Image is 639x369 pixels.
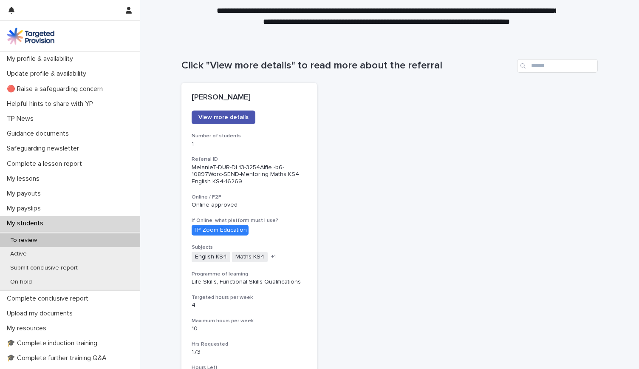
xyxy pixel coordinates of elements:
[3,324,53,332] p: My resources
[3,55,80,63] p: My profile & availability
[192,194,307,201] h3: Online / F2F
[3,250,34,258] p: Active
[192,294,307,301] h3: Targeted hours per week
[3,219,50,227] p: My students
[3,190,48,198] p: My payouts
[3,175,46,183] p: My lessons
[192,278,307,286] p: Life Skills, Functional Skills Qualifications
[198,114,249,120] span: View more details
[192,111,255,124] a: View more details
[3,145,86,153] p: Safeguarding newsletter
[3,339,104,347] p: 🎓 Complete induction training
[3,100,100,108] p: Helpful hints to share with YP
[192,156,307,163] h3: Referral ID
[3,204,48,213] p: My payslips
[181,60,514,72] h1: Click "View more details" to read more about the referral
[3,160,89,168] p: Complete a lesson report
[192,318,307,324] h3: Maximum hours per week
[3,354,113,362] p: 🎓 Complete further training Q&A
[232,252,268,262] span: Maths KS4
[3,130,76,138] p: Guidance documents
[192,225,249,236] div: TP Zoom Education
[192,202,307,209] p: Online approved
[3,70,93,78] p: Update profile & availability
[192,302,307,309] p: 4
[192,252,230,262] span: English KS4
[192,271,307,278] h3: Programme of learning
[3,278,39,286] p: On hold
[192,93,307,102] p: [PERSON_NAME]
[3,295,95,303] p: Complete conclusive report
[271,254,276,259] span: + 1
[7,28,54,45] img: M5nRWzHhSzIhMunXDL62
[3,264,85,272] p: Submit conclusive report
[192,133,307,139] h3: Number of students
[3,115,40,123] p: TP News
[192,325,307,332] p: 10
[192,244,307,251] h3: Subjects
[3,309,79,318] p: Upload my documents
[3,85,110,93] p: 🔴 Raise a safeguarding concern
[192,349,307,356] p: 173
[192,164,307,185] p: MelanieT-DUR-DL13-3254Alfie -b6-10897Worc-SEND-Mentoring Maths KS4 English KS4-16269
[192,141,307,148] p: 1
[517,59,598,73] input: Search
[192,217,307,224] h3: If Online, what platform must I use?
[192,341,307,348] h3: Hrs Requested
[3,237,44,244] p: To review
